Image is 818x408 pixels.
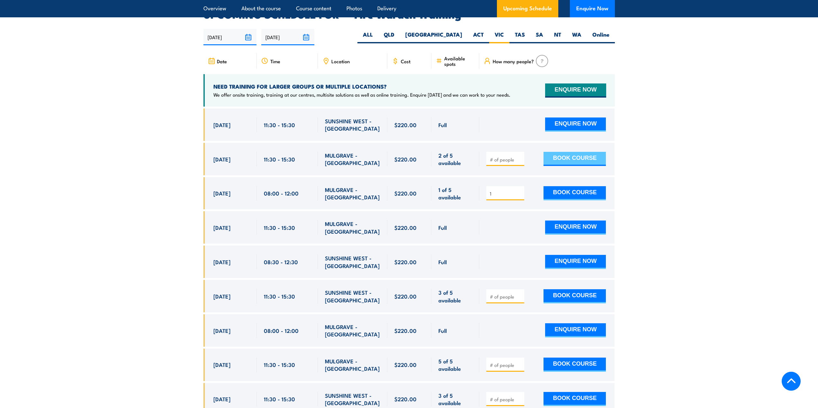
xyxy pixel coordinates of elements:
button: BOOK COURSE [544,152,606,166]
label: ALL [357,31,378,43]
span: [DATE] [213,361,230,368]
button: BOOK COURSE [544,289,606,303]
span: MULGRAVE - [GEOGRAPHIC_DATA] [325,220,380,235]
span: $220.00 [394,155,417,163]
span: 5 of 5 available [438,357,472,372]
span: 11:30 - 15:30 [264,224,295,231]
span: 08:30 - 12:30 [264,258,298,265]
button: BOOK COURSE [544,392,606,406]
span: $220.00 [394,224,417,231]
button: BOOK COURSE [544,358,606,372]
input: # of people [490,156,522,163]
span: 08:00 - 12:00 [264,327,299,334]
span: MULGRAVE - [GEOGRAPHIC_DATA] [325,152,380,167]
input: # of people [490,362,522,368]
span: $220.00 [394,258,417,265]
span: [DATE] [213,155,230,163]
span: MULGRAVE - [GEOGRAPHIC_DATA] [325,323,380,338]
label: Online [587,31,615,43]
span: [DATE] [213,189,230,197]
span: [DATE] [213,121,230,128]
span: SUNSHINE WEST - [GEOGRAPHIC_DATA] [325,392,380,407]
span: SUNSHINE WEST - [GEOGRAPHIC_DATA] [325,117,380,132]
span: Full [438,258,447,265]
label: NT [549,31,567,43]
span: Available spots [444,56,475,66]
span: Location [331,58,350,64]
input: # of people [490,293,522,300]
span: $220.00 [394,361,417,368]
span: $220.00 [394,327,417,334]
span: SUNSHINE WEST - [GEOGRAPHIC_DATA] [325,289,380,304]
input: # of people [490,190,522,197]
span: [DATE] [213,327,230,334]
input: To date [261,29,314,45]
span: Full [438,327,447,334]
span: 3 of 5 available [438,289,472,304]
span: 3 of 5 available [438,392,472,407]
span: 2 of 5 available [438,152,472,167]
button: ENQUIRE NOW [545,221,606,235]
input: # of people [490,396,522,403]
span: Full [438,121,447,128]
span: MULGRAVE - [GEOGRAPHIC_DATA] [325,357,380,372]
label: QLD [378,31,400,43]
span: $220.00 [394,395,417,403]
span: [DATE] [213,258,230,265]
span: Time [270,58,280,64]
label: TAS [509,31,530,43]
button: ENQUIRE NOW [545,323,606,337]
span: 1 of 5 available [438,186,472,201]
label: VIC [489,31,509,43]
label: SA [530,31,549,43]
span: SUNSHINE WEST - [GEOGRAPHIC_DATA] [325,254,380,269]
span: $220.00 [394,292,417,300]
span: 08:00 - 12:00 [264,189,299,197]
input: From date [203,29,256,45]
h4: NEED TRAINING FOR LARGER GROUPS OR MULTIPLE LOCATIONS? [213,83,510,90]
span: 11:30 - 15:30 [264,121,295,128]
span: [DATE] [213,395,230,403]
span: Cost [401,58,410,64]
label: [GEOGRAPHIC_DATA] [400,31,468,43]
span: [DATE] [213,292,230,300]
span: How many people? [493,58,534,64]
h2: UPCOMING SCHEDULE FOR - "Fire Warden Training" [203,10,615,19]
span: 11:30 - 15:30 [264,361,295,368]
label: WA [567,31,587,43]
span: 11:30 - 15:30 [264,292,295,300]
p: We offer onsite training, training at our centres, multisite solutions as well as online training... [213,91,510,98]
span: Full [438,224,447,231]
button: ENQUIRE NOW [545,83,606,98]
button: ENQUIRE NOW [545,255,606,269]
button: ENQUIRE NOW [545,117,606,132]
span: [DATE] [213,224,230,231]
span: $220.00 [394,189,417,197]
span: $220.00 [394,121,417,128]
span: 11:30 - 15:30 [264,395,295,403]
span: Date [217,58,227,64]
span: MULGRAVE - [GEOGRAPHIC_DATA] [325,186,380,201]
span: 11:30 - 15:30 [264,155,295,163]
button: BOOK COURSE [544,186,606,200]
label: ACT [468,31,489,43]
